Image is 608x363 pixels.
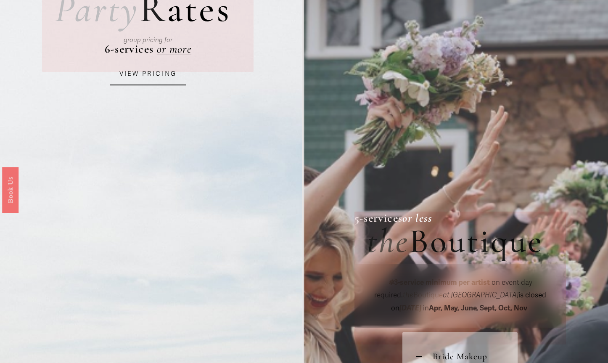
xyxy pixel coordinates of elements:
[124,36,172,44] em: group pricing for
[443,291,518,299] em: at [GEOGRAPHIC_DATA]
[367,276,553,315] p: on
[403,291,413,299] em: the
[2,167,19,212] a: Book Us
[388,278,394,287] em: ✽
[110,63,186,85] a: VIEW PRICING
[367,221,409,262] em: the
[402,211,433,225] a: or less
[403,291,443,299] span: Boutique
[354,211,403,225] strong: 5-services
[421,304,529,313] span: in
[429,304,527,313] strong: Apr, May, June, Sept, Oct, Nov
[394,278,490,287] strong: 3-service minimum per artist
[409,221,543,262] span: Boutique
[399,304,421,313] em: [DATE]
[422,351,504,362] span: Bride Makeup
[518,291,546,299] span: is closed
